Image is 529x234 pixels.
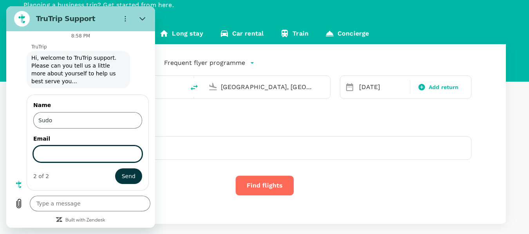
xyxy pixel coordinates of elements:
p: 8:58 PM [65,27,84,33]
button: Frequent flyer programme [164,58,255,68]
button: Options menu [111,5,127,20]
button: Open [325,86,326,88]
h2: TruTrip Support [30,8,108,17]
p: Frequent flyer programme [164,58,245,68]
div: 2 of 2 [27,166,43,174]
button: Find flights [235,175,294,196]
a: Long stay [151,25,211,44]
button: delete [185,78,204,97]
a: Concierge [317,25,377,44]
span: Hi, welcome to TruTrip support. Please can you tell us a little more about yourself to help us be... [22,45,122,82]
p: TruTrip [25,38,149,44]
label: Name [27,95,136,103]
input: Going to [221,81,314,93]
p: Planning a business trip? Get started from here. [23,0,506,10]
button: Open [179,86,181,88]
a: Built with Zendesk: Visit the Zendesk website in a new tab [59,212,99,217]
div: Travellers [58,124,471,133]
button: Close [128,5,144,20]
label: Email [27,129,136,136]
a: Car rental [211,25,272,44]
span: Send [116,165,129,175]
span: Add return [429,83,459,91]
a: Train [272,25,317,44]
div: [DATE] [356,79,409,95]
iframe: Messaging window [6,6,155,228]
button: Send [109,162,136,178]
button: Upload file [5,189,20,205]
